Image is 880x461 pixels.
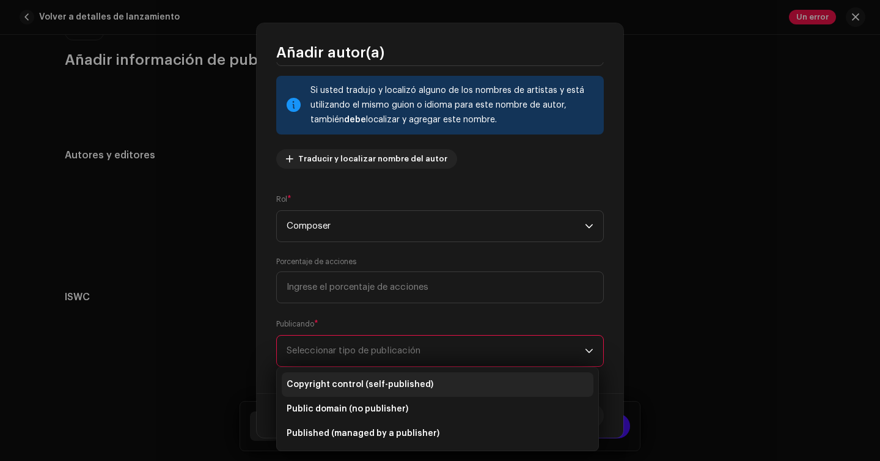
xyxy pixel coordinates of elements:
[276,193,287,205] small: Rol
[276,257,356,267] label: Porcentaje de acciones
[276,318,314,330] small: Publicando
[282,397,593,421] li: Public domain (no publisher)
[298,147,447,171] span: Traducir y localizar nombre del autor
[287,211,585,242] span: Composer
[344,116,366,124] strong: debe
[276,149,457,169] button: Traducir y localizar nombre del autor
[276,43,384,62] span: Añadir autor(a)
[282,372,593,397] li: Copyright control (self-published)
[310,83,594,127] div: Si usted tradujo y localizó alguno de los nombres de artistas y está utilizando el mismo guion o ...
[287,378,433,391] span: Copyright control (self-published)
[282,421,593,446] li: Published (managed by a publisher)
[277,367,598,451] ul: Option List
[287,427,439,440] span: Published (managed by a publisher)
[287,403,408,415] span: Public domain (no publisher)
[585,336,593,366] div: dropdown trigger
[585,211,593,242] div: dropdown trigger
[287,336,585,366] span: Seleccionar tipo de publicación
[276,271,604,303] input: Ingrese el porcentaje de acciones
